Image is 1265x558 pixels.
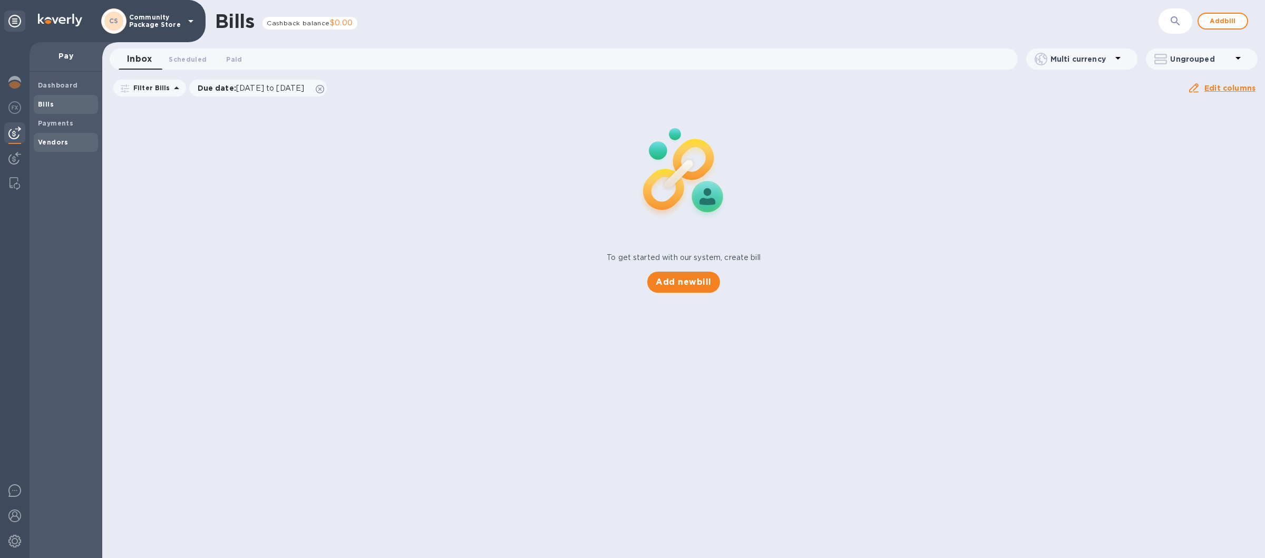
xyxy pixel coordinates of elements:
span: Cashback balance [267,19,329,27]
button: Add newbill [647,272,719,293]
b: Payments [38,119,73,127]
div: Due date:[DATE] to [DATE] [189,80,327,97]
img: Foreign exchange [8,101,21,114]
button: Addbill [1198,13,1248,30]
p: Filter Bills [129,83,170,92]
span: $0.00 [330,18,353,27]
p: Ungrouped [1170,54,1232,64]
b: Bills [38,100,54,108]
u: Edit columns [1204,84,1256,92]
span: Paid [226,54,242,65]
span: Add new bill [656,276,711,288]
b: CS [109,17,119,25]
h1: Bills [215,10,254,32]
p: To get started with our system, create bill [607,252,761,263]
div: Unpin categories [4,11,25,32]
p: Community Package Store [129,14,182,28]
p: Pay [38,51,94,61]
img: Logo [38,14,82,26]
span: Inbox [127,52,152,66]
span: [DATE] to [DATE] [236,84,304,92]
span: Scheduled [169,54,207,65]
span: Add bill [1207,15,1239,27]
p: Multi currency [1050,54,1112,64]
b: Dashboard [38,81,78,89]
p: Due date : [198,83,310,93]
b: Vendors [38,138,69,146]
